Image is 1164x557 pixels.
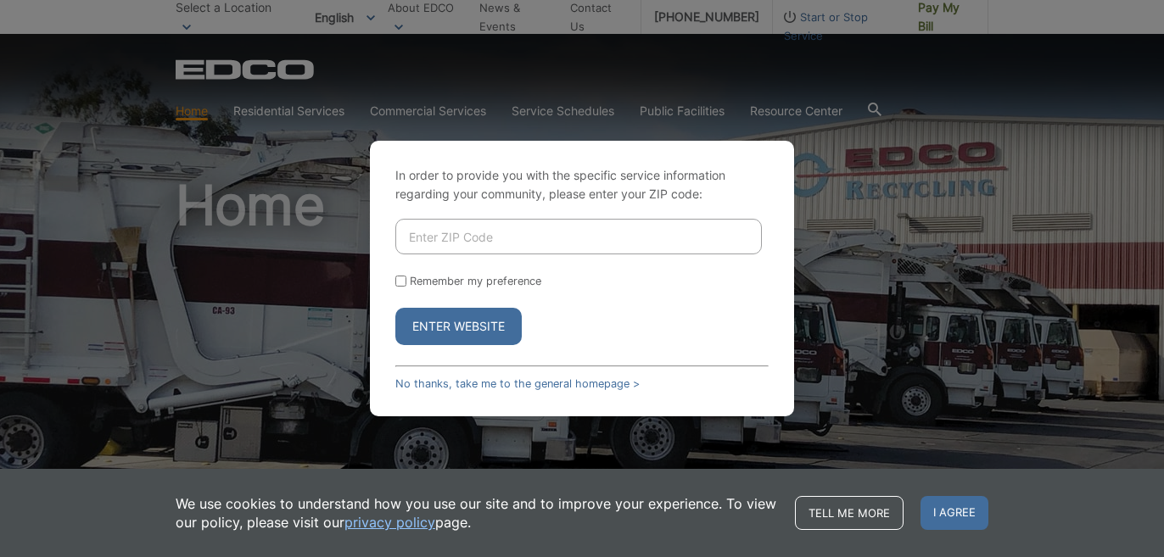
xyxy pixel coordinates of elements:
[395,166,769,203] p: In order to provide you with the specific service information regarding your community, please en...
[410,275,541,287] label: Remember my preference
[395,219,762,254] input: Enter ZIP Code
[344,513,435,532] a: privacy policy
[395,308,522,345] button: Enter Website
[921,496,988,530] span: I agree
[176,494,778,532] p: We use cookies to understand how you use our site and to improve your experience. To view our pol...
[795,496,904,530] a: Tell me more
[395,377,640,390] a: No thanks, take me to the general homepage >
